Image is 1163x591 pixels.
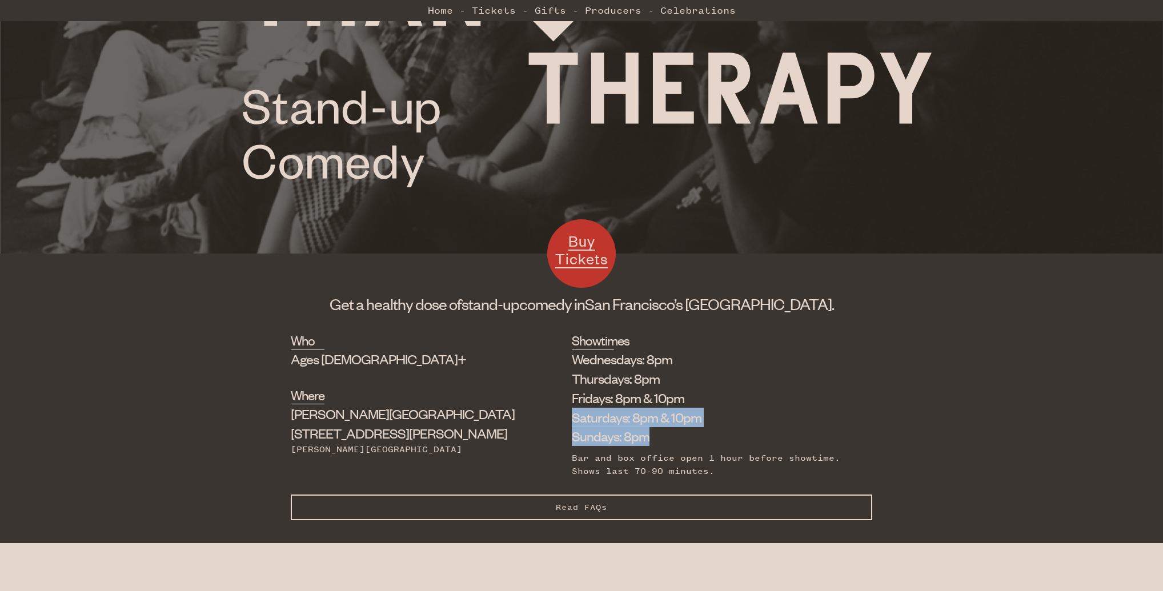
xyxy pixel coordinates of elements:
div: Bar and box office open 1 hour before showtime. Shows last 70-90 minutes. [572,452,855,477]
span: [PERSON_NAME][GEOGRAPHIC_DATA] [291,405,515,422]
h2: Who [291,331,324,349]
span: San Francisco’s [585,294,683,313]
span: [GEOGRAPHIC_DATA]. [685,294,834,313]
li: Thursdays: 8pm [572,369,855,388]
h2: Showtimes [572,331,614,349]
span: Buy Tickets [555,231,608,268]
span: stand-up [462,294,519,313]
h1: Get a healthy dose of comedy in [291,294,872,314]
li: Fridays: 8pm & 10pm [572,388,855,408]
div: [PERSON_NAME][GEOGRAPHIC_DATA] [291,443,515,456]
button: Read FAQs [291,494,872,520]
div: Ages [DEMOGRAPHIC_DATA]+ [291,349,515,369]
li: Wednesdays: 8pm [572,349,855,369]
li: Saturdays: 8pm & 10pm [572,408,855,427]
h2: Where [291,386,324,404]
a: Buy Tickets [547,219,616,288]
span: Read FAQs [556,502,607,512]
li: Sundays: 8pm [572,427,855,446]
div: [STREET_ADDRESS][PERSON_NAME] [291,404,515,443]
